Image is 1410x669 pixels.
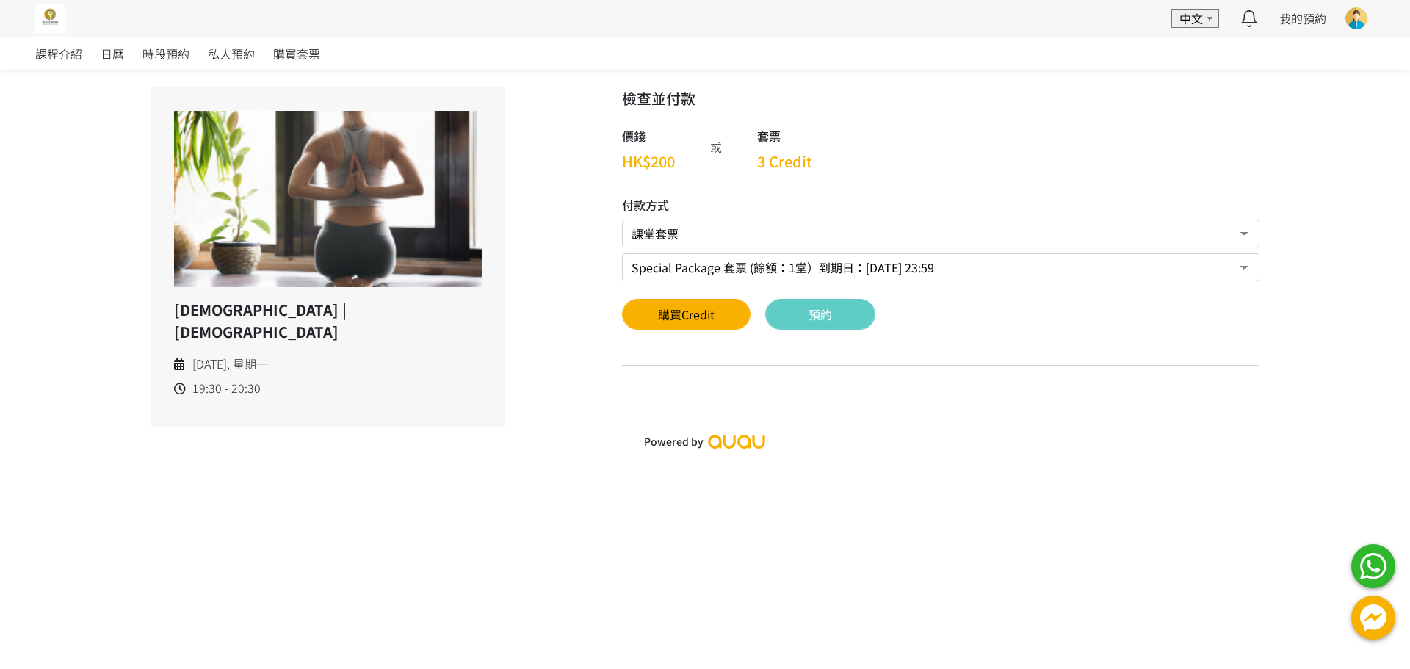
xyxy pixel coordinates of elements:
[757,127,812,145] h5: 套票
[174,299,482,343] h5: [DEMOGRAPHIC_DATA] | [DEMOGRAPHIC_DATA]
[622,127,675,145] h5: 價錢
[101,37,124,70] a: 日曆
[208,37,255,70] a: 私人預約
[35,4,65,33] img: 2I6SeW5W6eYajyVCbz3oJhiE9WWz8sZcVXnArBrK.jpg
[35,45,82,62] span: 課程介紹
[622,87,1259,109] h3: 檢查並付款
[142,37,189,70] a: 時段預約
[35,37,82,70] a: 課程介紹
[142,45,189,62] span: 時段預約
[101,45,124,62] span: 日曆
[192,379,261,397] span: 19:30 - 20:30
[710,138,722,156] div: 或
[757,151,812,173] h3: 3 Credit
[208,45,255,62] span: 私人預約
[192,355,268,373] span: [DATE], 星期一
[273,45,320,62] span: 購買套票
[622,196,1259,214] h5: 付款方式
[1279,10,1326,27] a: 我的預約
[765,299,875,330] button: 預約
[273,37,320,70] a: 購買套票
[622,151,675,172] span: HK$200
[622,299,751,330] a: 購買Credit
